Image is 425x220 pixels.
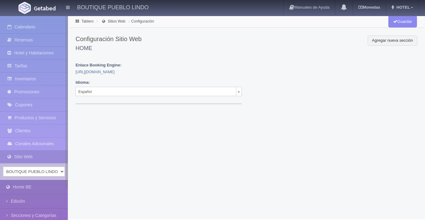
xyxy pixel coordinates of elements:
label: Enlace Booking Engine: [76,62,122,68]
a: Agregar nueva sección [368,36,417,46]
b: Monedas [358,5,380,10]
h3: Configuración Sitio Web [76,36,417,42]
a: Sitios Web [108,19,125,23]
h4: home [76,45,417,52]
li: Configuración [127,18,155,24]
a: Español [76,87,242,96]
button: Guardar [388,15,417,27]
span: HOTEL [395,5,410,10]
label: Idioma: [76,80,90,86]
img: Getabed [34,6,56,11]
img: Getabed [19,2,31,14]
h4: BOUTIQUE PUEBLO LINDO [77,3,149,11]
a: [URL][DOMAIN_NAME] [76,70,115,74]
a: Tablero [81,19,93,23]
span: Español [78,87,233,96]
